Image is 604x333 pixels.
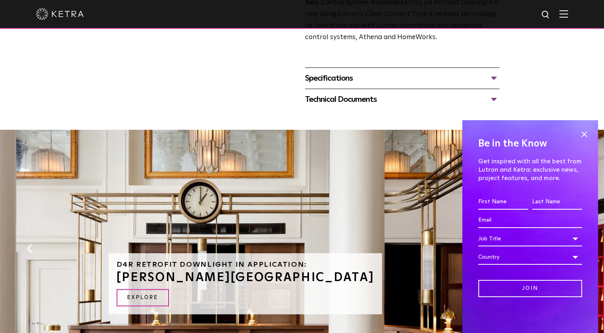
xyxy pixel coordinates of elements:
[36,8,84,20] img: ketra-logo-2019-white
[559,10,568,18] img: Hamburger%20Nav.svg
[478,157,582,182] p: Get inspired with all the best from Lutron and Ketra: exclusive news, project features, and more.
[541,10,551,20] img: search icon
[117,272,374,283] h3: [PERSON_NAME][GEOGRAPHIC_DATA]
[117,261,374,268] h6: D4R Retrofit Downlight in Application:
[478,136,582,151] h4: Be in the Know
[305,72,499,85] div: Specifications
[305,93,499,106] div: Technical Documents
[478,231,582,246] div: Job Title
[478,213,582,228] input: Email
[532,194,582,210] input: Last Name
[117,289,169,306] a: EXPLORE
[26,243,34,254] button: Previous
[478,280,582,297] input: Join
[478,250,582,265] div: Country
[478,194,528,210] input: First Name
